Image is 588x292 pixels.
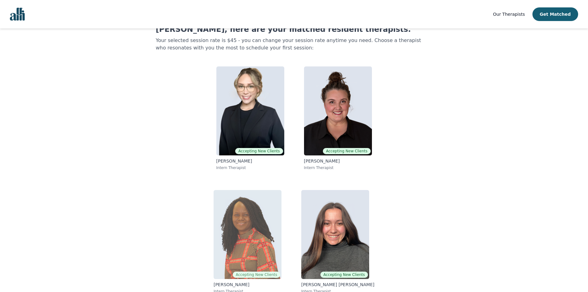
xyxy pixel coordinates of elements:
[299,61,377,175] a: Janelle RushtonAccepting New Clients[PERSON_NAME]Intern Therapist
[156,37,432,52] p: Your selected session rate is $45 - you can change your session rate anytime you need. Choose a t...
[233,272,280,278] span: Accepting New Clients
[214,190,281,279] img: Grace Nyamweya
[214,281,281,288] p: [PERSON_NAME]
[323,148,370,154] span: Accepting New Clients
[216,66,284,155] img: Olivia Moore
[304,158,372,164] p: [PERSON_NAME]
[216,165,284,170] p: Intern Therapist
[304,66,372,155] img: Janelle Rushton
[211,61,289,175] a: Olivia MooreAccepting New Clients[PERSON_NAME]Intern Therapist
[532,7,578,21] button: Get Matched
[10,8,25,21] img: alli logo
[493,12,525,17] span: Our Therapists
[304,165,372,170] p: Intern Therapist
[320,272,368,278] span: Accepting New Clients
[493,11,525,18] a: Our Therapists
[156,24,432,34] h1: [PERSON_NAME], here are your matched resident therapists.
[235,148,283,154] span: Accepting New Clients
[216,158,284,164] p: [PERSON_NAME]
[301,190,369,279] img: Rachelle Angers Ritacca
[301,281,374,288] p: [PERSON_NAME] [PERSON_NAME]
